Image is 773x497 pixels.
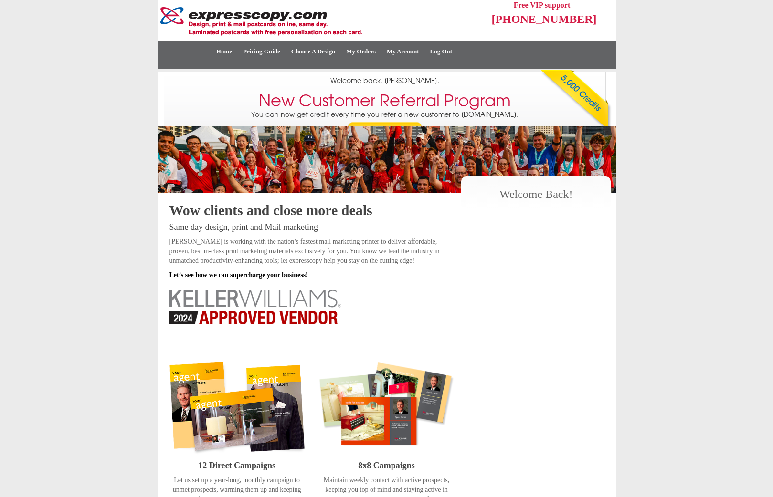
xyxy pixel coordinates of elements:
[514,1,571,9] span: Free VIP support
[319,461,454,471] h1: 8x8 Campaigns
[169,362,305,455] img: postcard2.png
[169,271,308,279] strong: Let’s see how we can supercharge your business!
[387,48,419,55] a: My Account
[216,48,232,55] a: Home
[430,48,452,55] a: Log Out
[164,110,605,136] p: You can now get credit every time you refer a new customer to [DOMAIN_NAME].
[347,122,423,136] a: Learn More
[169,280,341,341] img: KW_ApprovedVendor_Logo24_RGB.png
[243,48,280,55] a: Pricing Guide
[346,48,376,55] a: My Orders
[169,223,455,232] h2: Same day design, print and Mail marketing
[169,461,305,471] h1: 12 Direct Campaigns
[319,362,454,446] img: postcard1.png
[492,13,597,25] span: [PHONE_NUMBER]
[169,237,455,266] p: [PERSON_NAME] is working with the nation’s fastest mail marketing printer to deliver affordable, ...
[461,188,611,200] h3: Welcome Back!
[169,202,455,218] h1: Wow clients and close more deals
[259,92,511,110] h3: New Customer Referral Program
[330,76,439,85] span: Welcome back, [PERSON_NAME].
[291,48,335,55] a: Choose A Design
